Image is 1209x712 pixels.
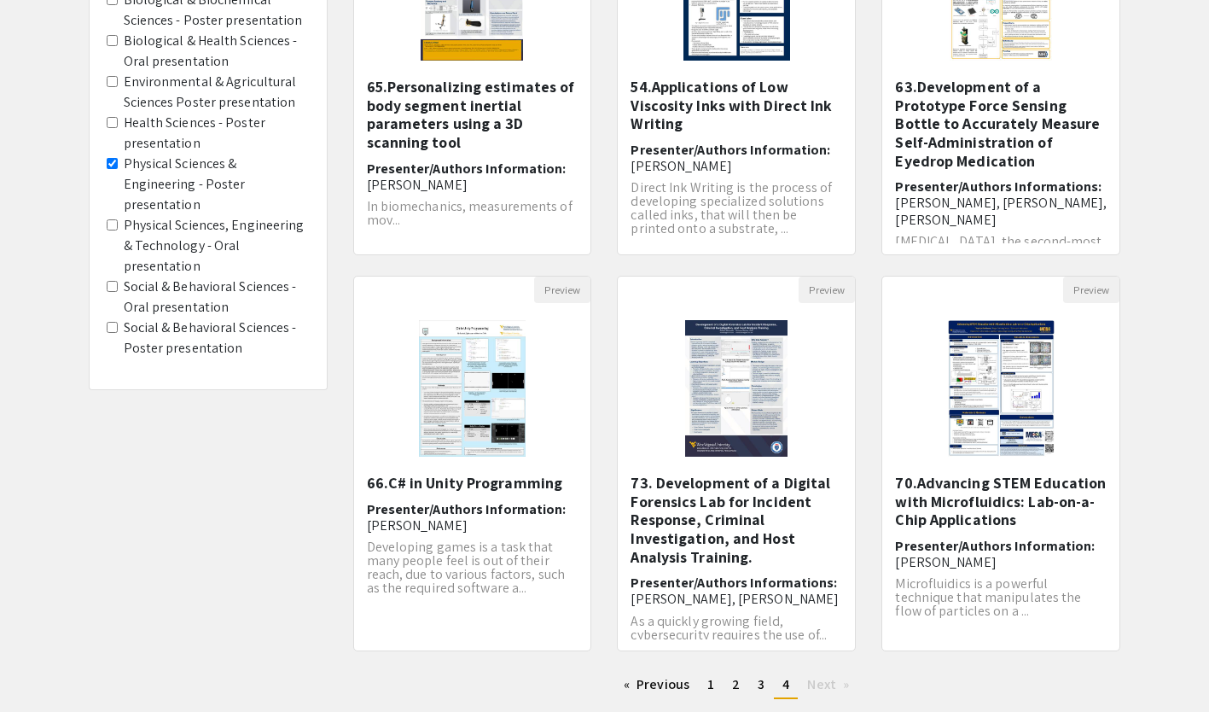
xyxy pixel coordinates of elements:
iframe: Chat [13,635,73,699]
h5: 65.Personalizing estimates of body segment inertial parameters using a 3D scanning tool [367,78,578,151]
h5: 63.Development of a Prototype Force Sensing Bottle to Accurately Measure Self-Administration of E... [895,78,1107,170]
span: [PERSON_NAME], [PERSON_NAME] [631,590,839,608]
img: <p>66.C# in Unity Programming</p> [402,303,543,474]
span: [PERSON_NAME] [895,553,996,571]
span: [PERSON_NAME] [631,157,731,175]
label: Environmental & Agricultural Sciences Poster presentation [124,72,310,113]
span: In biomechanics, measurements of mov... [367,197,573,229]
label: Biological & Health Sciences - Oral presentation [124,31,310,72]
label: Physical Sciences, Engineering & Technology - Oral presentation [124,215,310,277]
span: [PERSON_NAME], [PERSON_NAME], [PERSON_NAME] [895,194,1107,228]
span: [PERSON_NAME] [367,176,468,194]
img: <p>70.Advancing STEM Education with Microfluidics: Lab-on-a-Chip Applications</p> [931,303,1072,474]
h6: Presenter/Authors Information: [631,142,842,174]
img: <p>73. Development of a Digital Forensics Lab for Incident Response, Criminal Investigation, and ... [668,303,805,474]
p: Developing games is a task that many people feel is out of their reach, due to various factors, s... [367,540,578,595]
button: Preview [1063,277,1119,303]
span: Microfluidics is a powerful technique that manipulates the flow of particles on a ... [895,575,1081,620]
p: Direct Ink Writing is the process of developing specialized solutions called inks, that will then... [631,181,842,236]
span: 4 [782,675,789,693]
h6: Presenter/Authors Information: [367,160,578,193]
button: Preview [799,277,855,303]
h6: Presenter/Authors Informations: [631,575,842,607]
ul: Pagination [353,672,1121,699]
label: Health Sciences - Poster presentation [124,113,310,154]
span: 1 [707,675,714,693]
label: Social & Behavioral Sciences - Poster presentation [124,318,310,359]
h5: 73. Development of a Digital Forensics Lab for Incident Response, Criminal Investigation, and Hos... [631,474,842,566]
h6: Presenter/Authors Information: [895,538,1107,570]
h5: 66.C# in Unity Programming [367,474,578,493]
h5: 54.Applications of Low Viscosity Inks with Direct Ink Writing [631,78,842,133]
span: 3 [758,675,764,693]
span: [PERSON_NAME] [367,516,468,534]
h5: 70.Advancing STEM Education with Microfluidics: Lab-on-a-Chip Applications [895,474,1107,529]
button: Preview [534,277,590,303]
span: [MEDICAL_DATA], the second-most leading cause of blindness in the U... [895,232,1107,264]
div: Open Presentation <p>66.C# in Unity Programming</p> [353,276,592,651]
label: Social & Behavioral Sciences - Oral presentation [124,277,310,318]
span: Next [807,675,835,693]
h6: Presenter/Authors Information: [367,501,578,534]
div: Open Presentation <p>70.Advancing STEM Education with Microfluidics: Lab-on-a-Chip Applications</p> [881,276,1120,651]
a: Previous page [615,672,698,697]
span: As a quickly growing field, cybersecurity requires the use of... [631,612,827,644]
span: 2 [732,675,740,693]
h6: Presenter/Authors Informations: [895,178,1107,228]
label: Physical Sciences & Engineering - Poster presentation [124,154,310,215]
div: Open Presentation <p>73. Development of a Digital Forensics Lab for Incident Response, Criminal I... [617,276,856,651]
